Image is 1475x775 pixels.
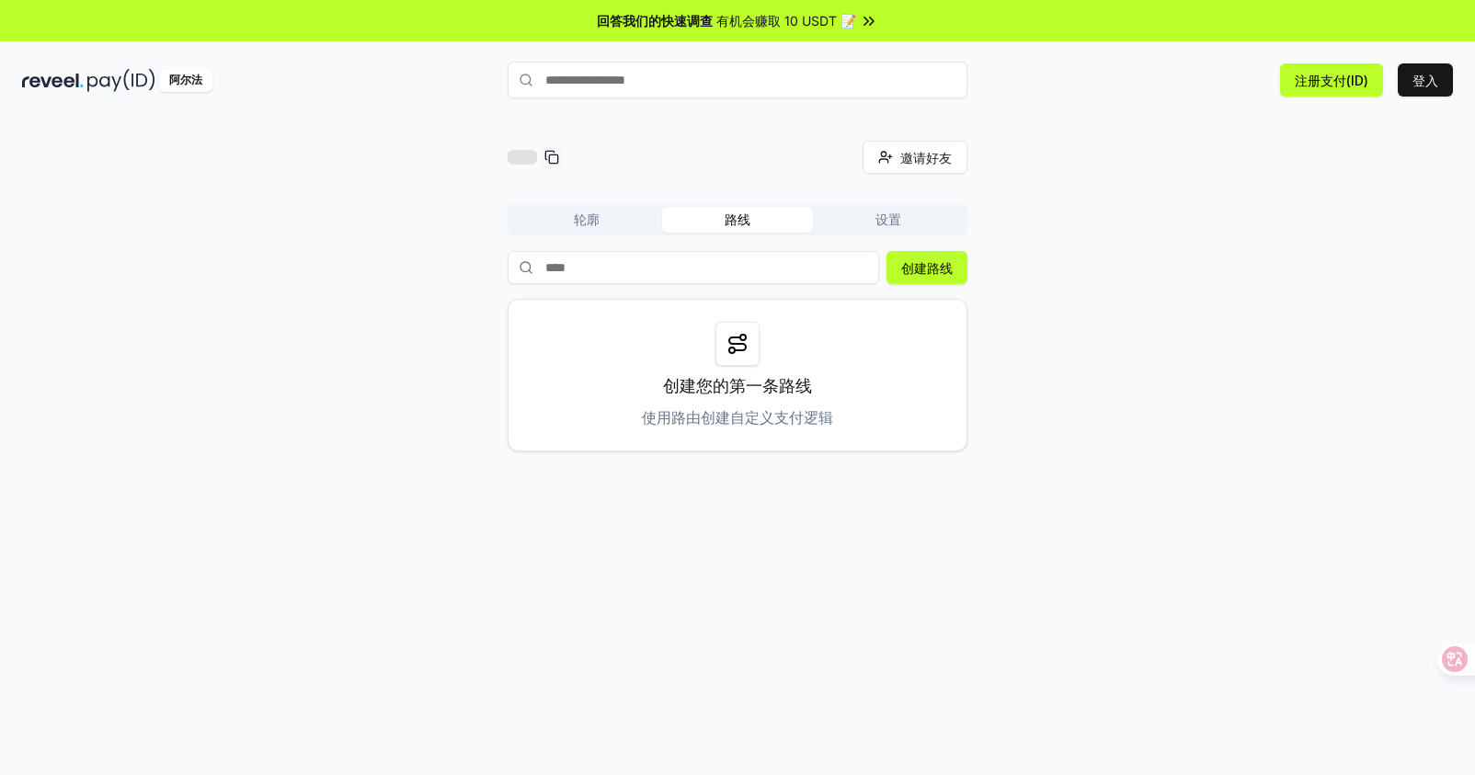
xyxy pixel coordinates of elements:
button: 邀请好友 [863,141,967,174]
button: 登入 [1398,63,1453,97]
font: 轮廓 [574,211,600,227]
font: 邀请好友 [900,150,952,165]
button: 创建路线 [886,251,967,284]
font: 登入 [1412,73,1438,88]
img: 揭示黑暗 [22,69,84,92]
font: 阿尔法 [169,73,202,86]
font: 设置 [875,211,901,227]
img: 付款编号 [87,69,155,92]
font: 有机会赚取 10 USDT 📝 [716,13,856,28]
font: 使用路由创建自定义支付逻辑 [642,408,833,427]
font: 回答我们的快速调查 [597,13,713,28]
font: 创建路线 [901,260,953,276]
font: 路线 [725,211,750,227]
font: 注册支付(ID) [1295,73,1368,88]
font: 创建您的第一条路线 [663,376,812,395]
button: 注册支付(ID) [1280,63,1383,97]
